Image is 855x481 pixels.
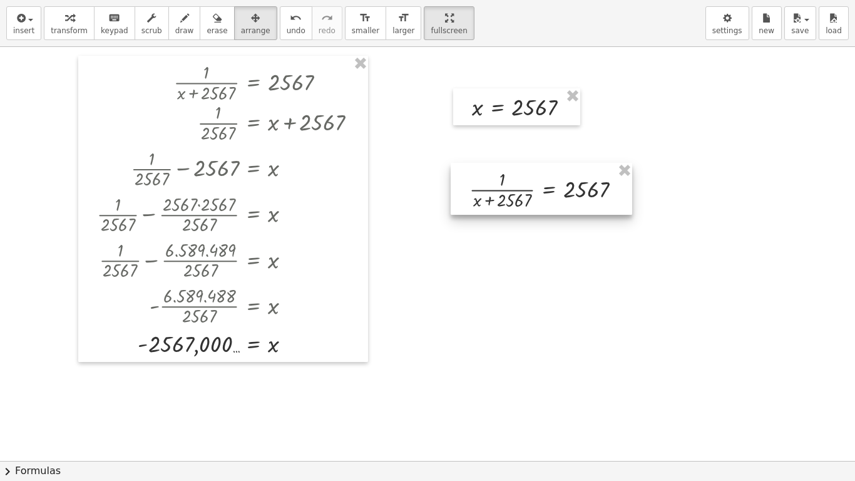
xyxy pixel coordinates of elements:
button: save [784,6,816,40]
span: smaller [352,26,379,35]
span: scrub [141,26,162,35]
span: larger [392,26,414,35]
span: new [759,26,774,35]
button: undoundo [280,6,312,40]
i: undo [290,11,302,26]
i: format_size [359,11,371,26]
i: format_size [397,11,409,26]
span: save [791,26,809,35]
span: erase [207,26,227,35]
span: transform [51,26,88,35]
button: format_sizelarger [386,6,421,40]
button: draw [168,6,201,40]
i: keyboard [108,11,120,26]
button: settings [705,6,749,40]
span: keypad [101,26,128,35]
button: format_sizesmaller [345,6,386,40]
span: arrange [241,26,270,35]
span: insert [13,26,34,35]
button: new [752,6,782,40]
button: fullscreen [424,6,474,40]
button: load [819,6,849,40]
button: arrange [234,6,277,40]
button: keyboardkeypad [94,6,135,40]
button: transform [44,6,95,40]
button: erase [200,6,234,40]
span: settings [712,26,742,35]
button: redoredo [312,6,342,40]
span: load [826,26,842,35]
button: insert [6,6,41,40]
i: redo [321,11,333,26]
button: scrub [135,6,169,40]
span: redo [319,26,335,35]
span: undo [287,26,305,35]
span: fullscreen [431,26,467,35]
span: draw [175,26,194,35]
